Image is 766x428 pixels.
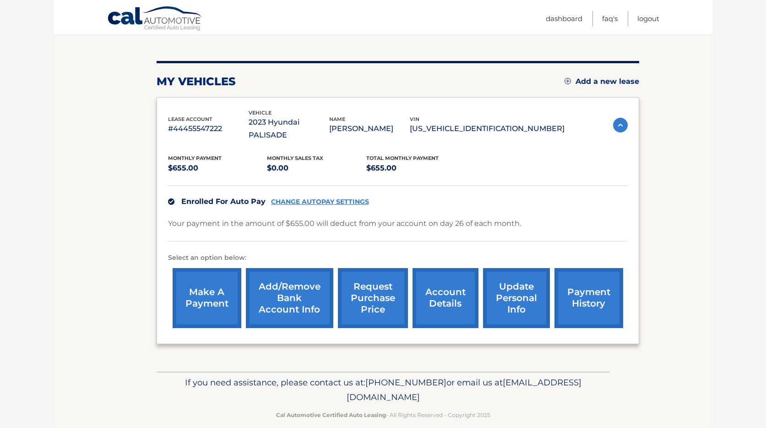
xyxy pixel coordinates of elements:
[168,155,222,161] span: Monthly Payment
[338,268,408,328] a: request purchase price
[168,217,521,230] p: Your payment in the amount of $655.00 will deduct from your account on day 26 of each month.
[271,198,369,206] a: CHANGE AUTOPAY SETTINGS
[107,6,203,33] a: Cal Automotive
[168,122,249,135] p: #44455547222
[637,11,659,26] a: Logout
[157,75,236,88] h2: my vehicles
[410,116,419,122] span: vin
[249,116,329,142] p: 2023 Hyundai PALISADE
[173,268,241,328] a: make a payment
[168,252,628,263] p: Select an option below:
[329,122,410,135] p: [PERSON_NAME]
[163,375,604,405] p: If you need assistance, please contact us at: or email us at
[366,162,466,175] p: $655.00
[554,268,623,328] a: payment history
[168,198,174,205] img: check.svg
[365,377,446,388] span: [PHONE_NUMBER]
[168,116,212,122] span: lease account
[267,162,366,175] p: $0.00
[246,268,333,328] a: Add/Remove bank account info
[163,410,604,420] p: - All Rights Reserved - Copyright 2025
[602,11,618,26] a: FAQ's
[546,11,582,26] a: Dashboard
[249,110,272,116] span: vehicle
[168,162,267,175] p: $655.00
[329,116,345,122] span: name
[413,268,478,328] a: account details
[613,118,628,132] img: accordion-active.svg
[483,268,550,328] a: update personal info
[276,412,386,418] strong: Cal Automotive Certified Auto Leasing
[565,77,639,86] a: Add a new lease
[366,155,439,161] span: Total Monthly Payment
[410,122,565,135] p: [US_VEHICLE_IDENTIFICATION_NUMBER]
[565,78,571,84] img: add.svg
[181,197,266,206] span: Enrolled For Auto Pay
[267,155,323,161] span: Monthly sales Tax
